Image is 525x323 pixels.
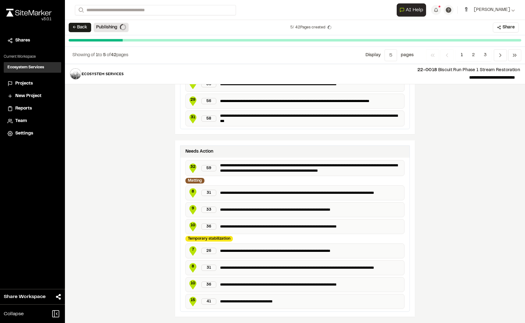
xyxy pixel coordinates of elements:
[7,130,57,137] a: Settings
[467,49,479,61] span: 2
[6,9,52,17] img: rebrand.png
[103,53,106,57] span: 5
[70,68,124,80] img: file
[474,7,510,13] span: [PERSON_NAME]
[7,65,44,70] h3: Ecosystem Services
[426,49,521,61] nav: Navigation
[72,52,128,59] p: to of pages
[185,236,233,242] div: Temporary stabilization
[201,165,216,171] div: 59
[15,105,32,112] span: Reports
[493,22,519,32] button: Share
[15,80,33,87] span: Projects
[188,115,198,120] span: 31
[397,3,429,17] div: Open AI Assistant
[6,17,52,22] div: Oh geez...please don't...
[295,25,325,30] span: 42 Pages created
[401,52,414,59] p: page s
[7,118,57,125] a: Team
[94,23,129,32] div: Publishing
[4,293,46,301] span: Share Workspace
[7,37,57,44] a: Shares
[4,310,24,318] span: Collapse
[397,3,426,17] button: Open AI Assistant
[461,5,471,15] img: User
[188,247,198,252] span: 7
[201,298,216,305] div: 41
[201,98,216,104] div: 56
[188,206,198,211] span: 9
[417,68,437,72] span: 22-0018
[406,6,423,14] span: AI Help
[69,23,91,32] button: ← Back
[15,130,33,137] span: Settings
[185,178,204,184] div: Matting
[201,265,216,271] div: 31
[15,118,27,125] span: Team
[201,115,216,122] div: 58
[15,37,30,44] span: Shares
[201,190,216,196] div: 31
[7,93,57,100] a: New Project
[201,248,216,254] div: 26
[185,148,213,155] div: Needs Action
[111,53,116,57] span: 42
[290,25,325,30] p: 5 /
[461,5,515,15] button: [PERSON_NAME]
[188,223,198,228] span: 10
[188,97,198,103] span: 29
[456,49,468,61] span: 1
[75,5,86,15] button: Search
[385,49,397,61] button: 5
[188,189,198,194] span: 8
[15,93,42,100] span: New Project
[366,52,381,59] p: Display
[129,67,520,74] p: Biscuit Run Phase 1 Stream Restoration
[479,49,491,61] span: 3
[96,53,98,57] span: 1
[7,105,57,112] a: Reports
[201,207,216,213] div: 33
[7,80,57,87] a: Projects
[201,81,216,87] div: 36
[201,281,216,288] div: 36
[201,223,216,230] div: 36
[188,264,198,269] span: 8
[72,53,96,57] span: Showing of
[188,164,198,170] span: 32
[4,54,61,60] p: Current Workspace
[188,297,198,303] span: 15
[188,281,198,286] span: 10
